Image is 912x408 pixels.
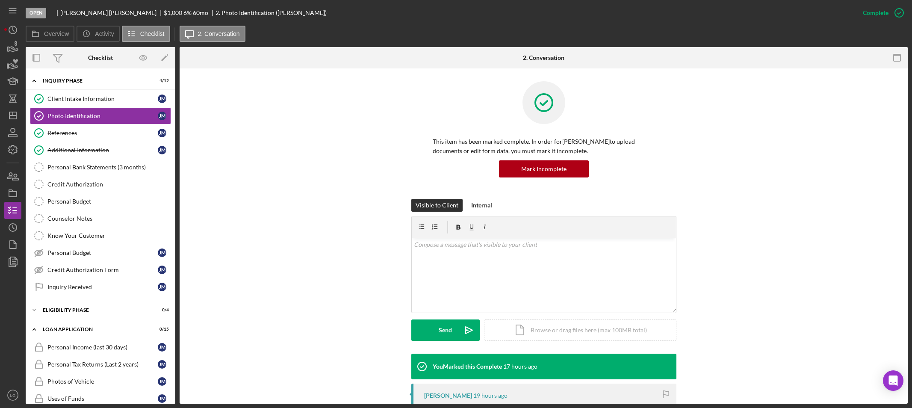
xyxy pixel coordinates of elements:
[180,26,245,42] button: 2. Conversation
[43,327,148,332] div: Loan Application
[30,278,171,296] a: Inquiry ReceivedJM
[158,146,166,154] div: J M
[47,95,158,102] div: Client Intake Information
[158,129,166,137] div: J M
[95,30,114,37] label: Activity
[88,54,113,61] div: Checklist
[47,215,171,222] div: Counselor Notes
[77,26,119,42] button: Activity
[30,90,171,107] a: Client Intake InformationJM
[47,266,158,273] div: Credit Authorization Form
[30,244,171,261] a: Personal BudgetJM
[471,199,492,212] div: Internal
[499,160,589,177] button: Mark Incomplete
[158,360,166,369] div: J M
[30,356,171,373] a: Personal Tax Returns (Last 2 years)JM
[30,142,171,159] a: Additional InformationJM
[47,181,171,188] div: Credit Authorization
[503,363,537,370] time: 2025-10-08 00:01
[158,248,166,257] div: J M
[193,9,208,16] div: 60 mo
[158,95,166,103] div: J M
[863,4,888,21] div: Complete
[158,343,166,352] div: J M
[30,176,171,193] a: Credit Authorization
[153,307,169,313] div: 0 / 4
[47,147,158,154] div: Additional Information
[424,392,472,399] div: [PERSON_NAME]
[411,319,480,341] button: Send
[158,283,166,291] div: J M
[158,377,166,386] div: J M
[433,137,655,156] p: This item has been marked complete. In order for [PERSON_NAME] to upload documents or edit form d...
[411,199,463,212] button: Visible to Client
[26,8,46,18] div: Open
[215,9,327,16] div: 2. Photo Identification ([PERSON_NAME])
[158,266,166,274] div: J M
[47,249,158,256] div: Personal Budget
[30,339,171,356] a: Personal Income (last 30 days)JM
[43,78,148,83] div: Inquiry Phase
[467,199,496,212] button: Internal
[47,378,158,385] div: Photos of Vehicle
[47,112,158,119] div: Photo Identification
[30,159,171,176] a: Personal Bank Statements (3 months)
[140,30,165,37] label: Checklist
[47,164,171,171] div: Personal Bank Statements (3 months)
[473,392,508,399] time: 2025-10-07 22:44
[43,307,148,313] div: Eligibility Phase
[122,26,170,42] button: Checklist
[183,9,192,16] div: 6 %
[30,227,171,244] a: Know Your Customer
[47,284,158,290] div: Inquiry Received
[198,30,240,37] label: 2. Conversation
[30,107,171,124] a: Photo IdentificationJM
[47,361,158,368] div: Personal Tax Returns (Last 2 years)
[30,390,171,407] a: Uses of FundsJM
[44,30,69,37] label: Overview
[30,373,171,390] a: Photos of VehicleJM
[47,344,158,351] div: Personal Income (last 30 days)
[30,210,171,227] a: Counselor Notes
[4,387,21,404] button: LG
[47,130,158,136] div: References
[521,160,567,177] div: Mark Incomplete
[158,394,166,403] div: J M
[47,395,158,402] div: Uses of Funds
[47,198,171,205] div: Personal Budget
[26,26,74,42] button: Overview
[30,193,171,210] a: Personal Budget
[439,319,452,341] div: Send
[416,199,458,212] div: Visible to Client
[164,9,182,16] span: $1,000
[60,9,164,16] div: [PERSON_NAME] [PERSON_NAME]
[433,363,502,370] div: You Marked this Complete
[854,4,908,21] button: Complete
[523,54,564,61] div: 2. Conversation
[47,232,171,239] div: Know Your Customer
[153,78,169,83] div: 4 / 12
[158,112,166,120] div: J M
[153,327,169,332] div: 0 / 15
[30,261,171,278] a: Credit Authorization FormJM
[10,393,16,398] text: LG
[883,370,903,391] div: Open Intercom Messenger
[30,124,171,142] a: ReferencesJM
